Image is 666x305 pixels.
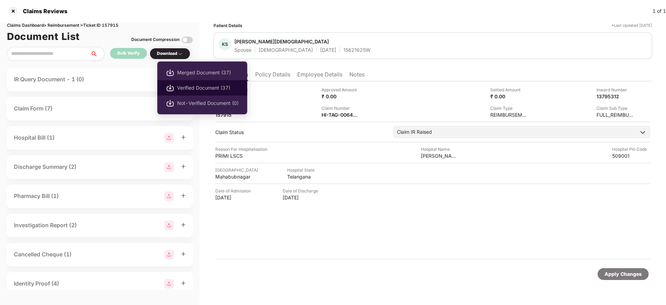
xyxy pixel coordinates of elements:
[215,173,253,180] div: Mahabubnagar
[490,105,528,112] div: Claim Type
[597,93,635,100] div: 13795312
[259,47,313,53] div: [DEMOGRAPHIC_DATA]
[322,86,360,93] div: Approved Amount
[234,47,251,53] div: Spouse
[397,128,432,136] div: Claim IR Raised
[177,84,239,92] span: Verified Document (37)
[14,104,52,113] div: Claim Form (7)
[320,47,336,53] div: [DATE]
[177,99,239,107] span: Not-Verified Document (0)
[7,29,80,44] h1: Document List
[166,68,174,77] img: svg+xml;base64,PHN2ZyBpZD0iRG93bmxvYWQtMjB4MjAiIHhtbG5zPSJodHRwOi8vd3d3LnczLm9yZy8yMDAwL3N2ZyIgd2...
[166,99,174,107] img: svg+xml;base64,PHN2ZyBpZD0iRG93bmxvYWQtMjB4MjAiIHhtbG5zPSJodHRwOi8vd3d3LnczLm9yZy8yMDAwL3N2ZyIgd2...
[287,173,325,180] div: Telangana
[14,250,72,259] div: Cancelled Cheque (1)
[215,152,253,159] div: PRIMI LSCS
[421,146,459,152] div: Hospital Name
[214,22,242,29] div: Patient Details
[131,36,180,43] div: Document Compression
[322,112,360,118] div: HI-TAG-006458116(0)
[181,281,186,286] span: plus
[219,38,231,50] div: KS
[164,191,174,201] img: svg+xml;base64,PHN2ZyBpZD0iR3JvdXBfMjg4MTMiIGRhdGEtbmFtZT0iR3JvdXAgMjg4MTMiIHhtbG5zPSJodHRwOi8vd3...
[421,152,459,159] div: [PERSON_NAME][GEOGRAPHIC_DATA]
[639,129,646,136] img: downArrowIcon
[612,152,650,159] div: 509001
[490,86,528,93] div: Settled Amount
[605,270,642,278] div: Apply Changes
[297,71,342,81] li: Employee Details
[164,221,174,230] img: svg+xml;base64,PHN2ZyBpZD0iR3JvdXBfMjg4MTMiIGRhdGEtbmFtZT0iR3JvdXAgMjg4MTMiIHhtbG5zPSJodHRwOi8vd3...
[597,86,635,93] div: Inward Number
[283,188,321,194] div: Date of Discharge
[181,252,186,256] span: plus
[234,38,329,45] div: [PERSON_NAME][DEMOGRAPHIC_DATA]
[117,50,140,57] div: Bulk Verify
[322,105,360,112] div: Claim Number
[490,93,528,100] div: ₹ 0.00
[181,164,186,169] span: plus
[181,222,186,227] span: plus
[215,188,253,194] div: Date of Admission
[164,279,174,289] img: svg+xml;base64,PHN2ZyBpZD0iR3JvdXBfMjg4MTMiIGRhdGEtbmFtZT0iR3JvdXAgMjg4MTMiIHhtbG5zPSJodHRwOi8vd3...
[283,194,321,201] div: [DATE]
[215,129,386,135] div: Claim Status
[177,69,239,76] span: Merged Document (37)
[14,75,84,84] div: IR Query Document - 1 (0)
[14,279,59,288] div: Identity Proof (4)
[166,84,174,92] img: svg+xml;base64,PHN2ZyBpZD0iRG93bmxvYWQtMjB4MjAiIHhtbG5zPSJodHRwOi8vd3d3LnczLm9yZy8yMDAwL3N2ZyIgd2...
[14,133,55,142] div: Hospital Bill (1)
[287,167,325,173] div: Hospital State
[181,193,186,198] span: plus
[182,34,193,46] img: svg+xml;base64,PHN2ZyBpZD0iVG9nZ2xlLTMyeDMyIiB4bWxucz0iaHR0cDovL3d3dy53My5vcmcvMjAwMC9zdmciIHdpZH...
[19,8,67,15] div: Claims Reviews
[157,50,183,57] div: Download
[90,47,105,61] button: search
[597,112,635,118] div: FULL_REIMBURSEMENT
[322,93,360,100] div: ₹ 0.00
[164,162,174,172] img: svg+xml;base64,PHN2ZyBpZD0iR3JvdXBfMjg4MTMiIGRhdGEtbmFtZT0iR3JvdXAgMjg4MTMiIHhtbG5zPSJodHRwOi8vd3...
[349,71,365,81] li: Notes
[343,47,371,53] div: 15621625W
[597,105,635,112] div: Claim Sub Type
[14,163,76,171] div: Discharge Summary (2)
[90,51,104,57] span: search
[215,146,267,152] div: Reason For Hospitalisation
[255,71,290,81] li: Policy Details
[490,112,528,118] div: REIMBURSEMENT
[7,22,193,29] div: Claims Dashboard > Reimbursement > Ticket ID 157915
[14,221,77,230] div: Investigation Report (2)
[215,194,253,201] div: [DATE]
[215,167,258,173] div: [GEOGRAPHIC_DATA]
[177,51,183,57] img: svg+xml;base64,PHN2ZyBpZD0iRHJvcGRvd24tMzJ4MzIiIHhtbG5zPSJodHRwOi8vd3d3LnczLm9yZy8yMDAwL3N2ZyIgd2...
[611,22,652,29] div: *Last Updated [DATE]
[164,250,174,259] img: svg+xml;base64,PHN2ZyBpZD0iR3JvdXBfMjg4MTMiIGRhdGEtbmFtZT0iR3JvdXAgMjg4MTMiIHhtbG5zPSJodHRwOi8vd3...
[612,146,650,152] div: Hospital Pin Code
[652,7,666,15] div: 1 of 1
[181,135,186,140] span: plus
[14,192,59,200] div: Pharmacy Bill (1)
[164,133,174,143] img: svg+xml;base64,PHN2ZyBpZD0iR3JvdXBfMjg4MTMiIGRhdGEtbmFtZT0iR3JvdXAgMjg4MTMiIHhtbG5zPSJodHRwOi8vd3...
